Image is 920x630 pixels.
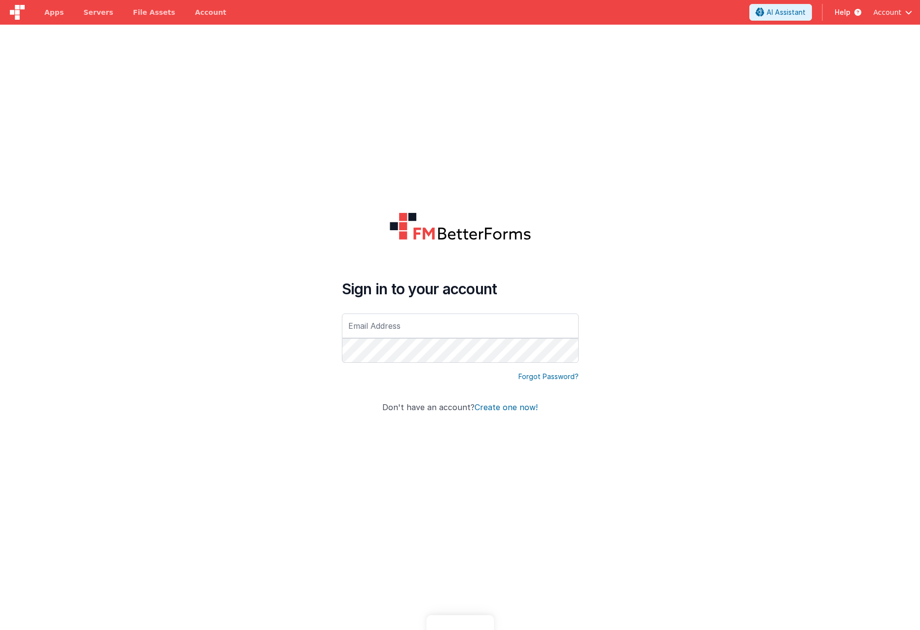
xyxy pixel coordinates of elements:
button: Create one now! [475,403,538,412]
span: Account [873,7,901,17]
span: Apps [44,7,64,17]
span: File Assets [133,7,176,17]
button: Account [873,7,912,17]
span: AI Assistant [767,7,806,17]
span: Help [835,7,850,17]
h4: Don't have an account? [342,403,579,412]
button: AI Assistant [749,4,812,21]
span: Servers [83,7,113,17]
h4: Sign in to your account [342,280,579,298]
input: Email Address [342,314,579,338]
a: Forgot Password? [518,372,579,382]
